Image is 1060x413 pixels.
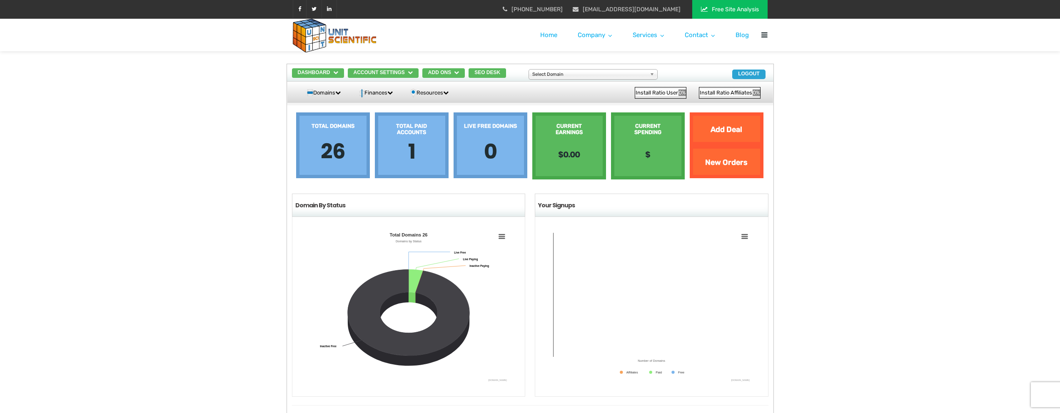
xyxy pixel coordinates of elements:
h2: $ [621,146,674,163]
text: Number of Domains [638,359,665,363]
text: Inactive Paying [469,264,489,268]
text: Domains by Status [396,239,422,243]
span: Install Ratio Affiliates [699,89,753,96]
button: DASHBOARD [292,68,344,78]
button: ADD ONS [422,68,465,78]
text: Live Free [454,251,466,254]
a: Home [540,19,557,51]
li: [EMAIL_ADDRESS][DOMAIN_NAME] [573,4,681,15]
h2: $0.00 [543,146,596,163]
h2: Domain By Status [295,197,522,214]
a: Contact [685,19,715,51]
text: Inactive Free [320,345,337,348]
a: LOGOUT [732,70,765,79]
a: Services [633,19,664,51]
span: Install Ratio User [635,89,678,96]
text: [DOMAIN_NAME] [488,379,507,381]
tspan: Paid [656,370,662,374]
tspan: Affiliates [626,370,638,374]
a: Blog [736,19,749,51]
p: Current Earnings [543,123,596,139]
button: ACCOUNT SETTINGS [348,68,419,78]
li: [PHONE_NUMBER] [503,4,563,15]
h2: Your Signups [538,197,765,214]
button: SEO Desk [469,68,506,78]
tspan: Free [678,370,684,374]
a: Company [578,19,612,51]
svg: Total Domains 26 [298,223,519,389]
a: Add Deal [690,112,763,145]
a: New Orders [690,145,763,178]
button: Finances [356,87,395,99]
p: Total Paid Accounts [385,123,438,139]
text: Total Domains 26 [389,232,427,237]
span: Select Domain [532,70,646,80]
text: Live Paying [463,257,478,261]
p: Total Domains [307,123,359,139]
text: [DOMAIN_NAME] [731,379,750,381]
p: Current Spending [621,123,674,139]
h1: 1 [385,142,438,161]
span: 0% [753,90,760,96]
p: Live Free Domains [464,123,517,139]
button: Domains [304,87,343,99]
h1: 26 [307,142,359,161]
h1: 0 [464,142,517,161]
span: 0% [678,90,686,96]
button: Resources [408,87,451,99]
